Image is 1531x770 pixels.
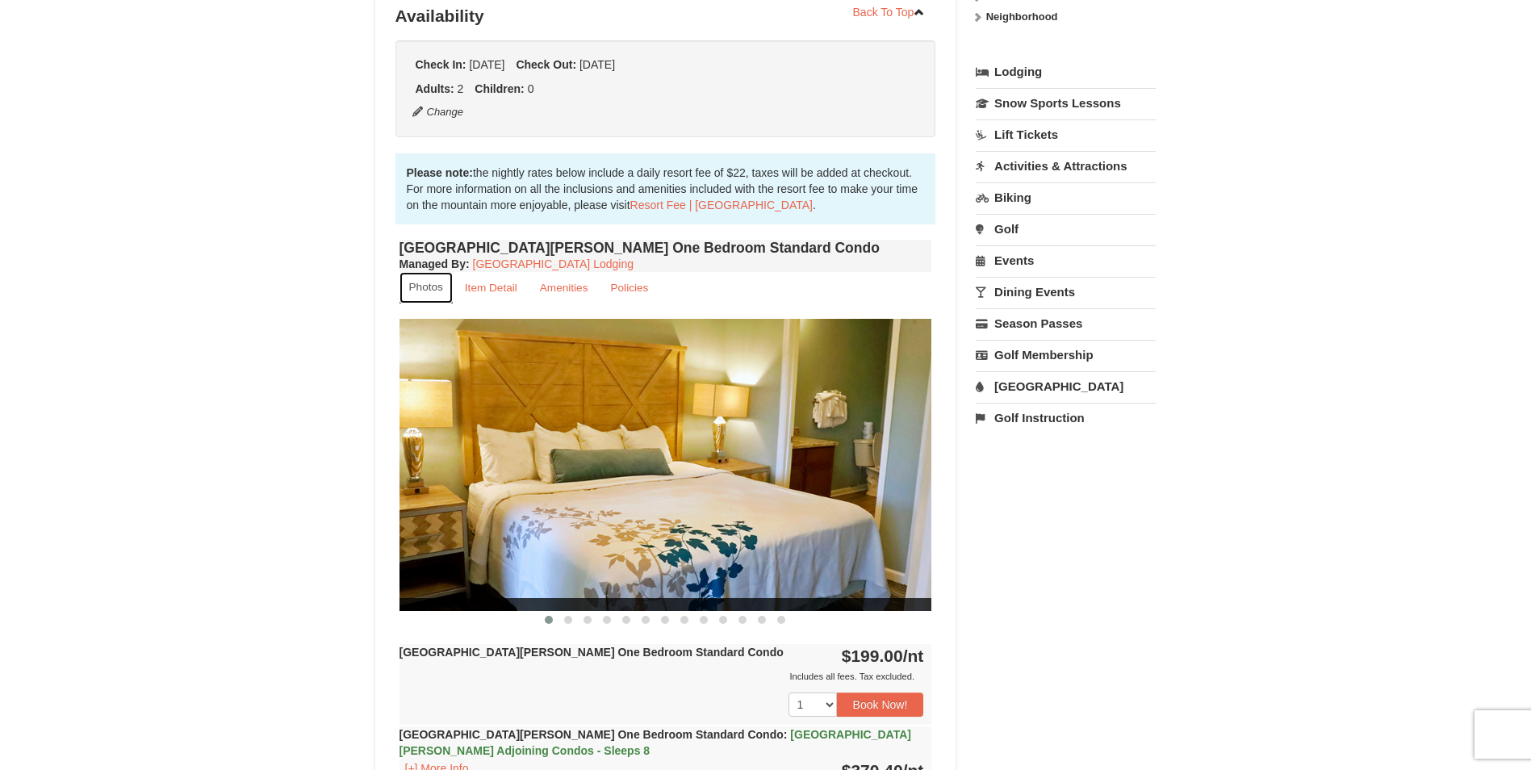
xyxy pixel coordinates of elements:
[399,728,911,757] strong: [GEOGRAPHIC_DATA][PERSON_NAME] One Bedroom Standard Condo
[976,245,1156,275] a: Events
[976,182,1156,212] a: Biking
[976,214,1156,244] a: Golf
[473,257,634,270] a: [GEOGRAPHIC_DATA] Lodging
[528,82,534,95] span: 0
[630,199,813,211] a: Resort Fee | [GEOGRAPHIC_DATA]
[395,153,936,224] div: the nightly rates below include a daily resort fee of $22, taxes will be added at checkout. For m...
[976,151,1156,181] a: Activities & Attractions
[399,319,932,610] img: 18876286-121-55434444.jpg
[976,403,1156,433] a: Golf Instruction
[784,728,788,741] span: :
[399,257,466,270] span: Managed By
[399,646,784,659] strong: [GEOGRAPHIC_DATA][PERSON_NAME] One Bedroom Standard Condo
[976,371,1156,401] a: [GEOGRAPHIC_DATA]
[837,693,924,717] button: Book Now!
[399,257,470,270] strong: :
[986,10,1058,23] strong: Neighborhood
[399,240,932,256] h4: [GEOGRAPHIC_DATA][PERSON_NAME] One Bedroom Standard Condo
[454,272,528,303] a: Item Detail
[469,58,504,71] span: [DATE]
[409,281,443,293] small: Photos
[610,282,648,294] small: Policies
[976,88,1156,118] a: Snow Sports Lessons
[842,647,924,665] strong: $199.00
[540,282,588,294] small: Amenities
[516,58,576,71] strong: Check Out:
[416,82,454,95] strong: Adults:
[465,282,517,294] small: Item Detail
[976,277,1156,307] a: Dining Events
[399,272,453,303] a: Photos
[475,82,524,95] strong: Children:
[903,647,924,665] span: /nt
[976,340,1156,370] a: Golf Membership
[976,119,1156,149] a: Lift Tickets
[600,272,659,303] a: Policies
[458,82,464,95] span: 2
[407,166,473,179] strong: Please note:
[579,58,615,71] span: [DATE]
[529,272,599,303] a: Amenities
[976,57,1156,86] a: Lodging
[976,308,1156,338] a: Season Passes
[412,103,465,121] button: Change
[399,668,924,684] div: Includes all fees. Tax excluded.
[416,58,466,71] strong: Check In:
